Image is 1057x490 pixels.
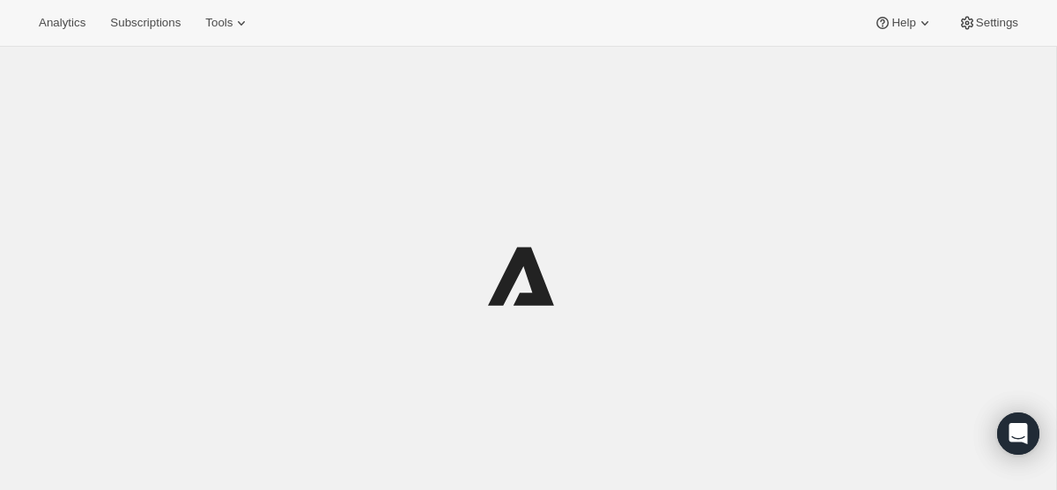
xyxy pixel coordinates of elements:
button: Settings [948,11,1029,35]
button: Help [863,11,943,35]
span: Tools [205,16,233,30]
span: Settings [976,16,1018,30]
button: Subscriptions [100,11,191,35]
span: Subscriptions [110,16,181,30]
button: Analytics [28,11,96,35]
span: Help [891,16,915,30]
div: Open Intercom Messenger [997,412,1039,455]
button: Tools [195,11,261,35]
span: Analytics [39,16,85,30]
